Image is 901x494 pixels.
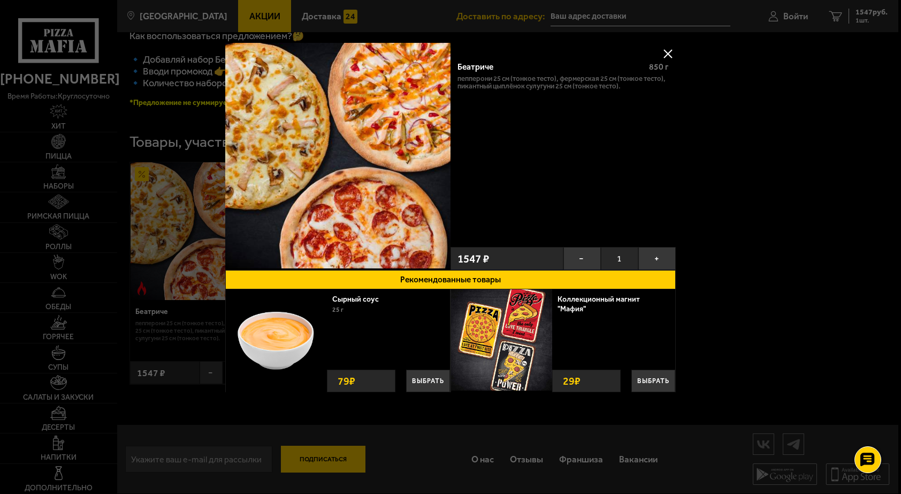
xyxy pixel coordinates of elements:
[560,370,583,392] strong: 29 ₽
[649,62,669,72] span: 850 г
[638,247,676,270] button: +
[332,295,388,304] a: Сырный соус
[332,306,343,313] span: 25 г
[335,370,358,392] strong: 79 ₽
[406,370,450,392] button: Выбрать
[225,270,676,289] button: Рекомендованные товары
[558,295,640,313] a: Коллекционный магнит "Мафия"
[457,75,669,90] p: Пепперони 25 см (тонкое тесто), Фермерская 25 см (тонкое тесто), Пикантный цыплёнок сулугуни 25 с...
[563,247,601,270] button: −
[225,43,450,270] a: Беатриче
[601,247,638,270] span: 1
[457,62,640,72] div: Беатриче
[457,253,489,264] span: 1547 ₽
[225,43,450,268] img: Беатриче
[631,370,675,392] button: Выбрать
